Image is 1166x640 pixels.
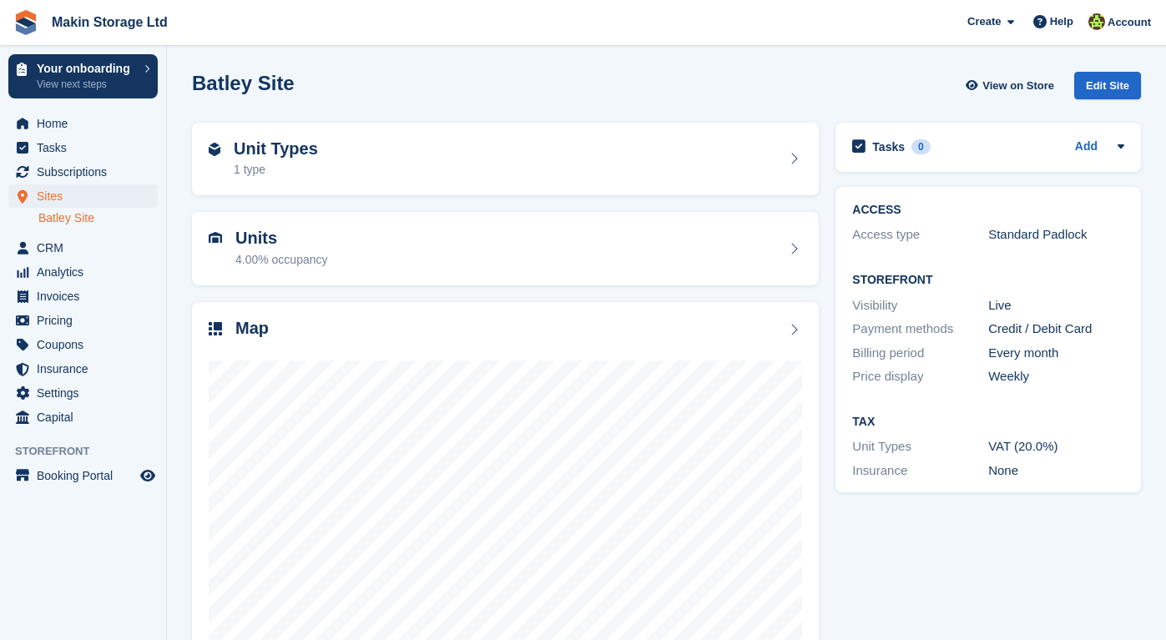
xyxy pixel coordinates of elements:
[988,437,1124,456] div: VAT (20.0%)
[988,344,1124,363] div: Every month
[8,184,158,208] a: menu
[852,416,1124,429] h2: Tax
[138,466,158,486] a: Preview store
[1050,13,1073,30] span: Help
[8,406,158,429] a: menu
[911,139,931,154] div: 0
[852,344,988,363] div: Billing period
[37,160,137,184] span: Subscriptions
[37,63,136,74] p: Your onboarding
[37,136,137,159] span: Tasks
[982,78,1054,94] span: View on Store
[37,77,136,92] p: View next steps
[13,10,38,35] img: stora-icon-8386f47178a22dfd0bd8f6a31ec36ba5ce8667c1dd55bd0f319d3a0aa187defe.svg
[852,437,988,456] div: Unit Types
[1075,138,1098,157] a: Add
[15,443,166,460] span: Storefront
[37,112,137,135] span: Home
[37,285,137,308] span: Invoices
[967,13,1001,30] span: Create
[37,381,137,405] span: Settings
[192,123,819,196] a: Unit Types 1 type
[988,461,1124,481] div: None
[8,464,158,487] a: menu
[37,260,137,284] span: Analytics
[988,320,1124,339] div: Credit / Debit Card
[8,285,158,308] a: menu
[37,357,137,380] span: Insurance
[963,72,1061,99] a: View on Store
[988,367,1124,386] div: Weekly
[1108,14,1151,31] span: Account
[234,161,318,179] div: 1 type
[37,464,137,487] span: Booking Portal
[852,296,988,315] div: Visibility
[8,260,158,284] a: menu
[8,357,158,380] a: menu
[872,139,905,154] h2: Tasks
[8,381,158,405] a: menu
[37,184,137,208] span: Sites
[8,309,158,332] a: menu
[37,309,137,332] span: Pricing
[192,72,295,94] h2: Batley Site
[45,8,174,36] a: Makin Storage Ltd
[852,320,988,339] div: Payment methods
[1074,72,1141,99] div: Edit Site
[235,319,269,338] h2: Map
[988,296,1124,315] div: Live
[988,225,1124,244] div: Standard Padlock
[852,461,988,481] div: Insurance
[852,225,988,244] div: Access type
[209,232,222,244] img: unit-icn-7be61d7bf1b0ce9d3e12c5938cc71ed9869f7b940bace4675aadf7bd6d80202e.svg
[37,333,137,356] span: Coupons
[37,406,137,429] span: Capital
[852,367,988,386] div: Price display
[192,212,819,285] a: Units 4.00% occupancy
[1074,72,1141,106] a: Edit Site
[37,236,137,260] span: CRM
[852,274,1124,287] h2: Storefront
[234,139,318,159] h2: Unit Types
[209,143,220,156] img: unit-type-icn-2b2737a686de81e16bb02015468b77c625bbabd49415b5ef34ead5e3b44a266d.svg
[8,236,158,260] a: menu
[235,251,328,269] div: 4.00% occupancy
[852,204,1124,217] h2: ACCESS
[1088,13,1105,30] img: Makin Storage Team
[8,333,158,356] a: menu
[8,160,158,184] a: menu
[235,229,328,248] h2: Units
[8,136,158,159] a: menu
[8,54,158,98] a: Your onboarding View next steps
[8,112,158,135] a: menu
[38,210,158,226] a: Batley Site
[209,322,222,335] img: map-icn-33ee37083ee616e46c38cad1a60f524a97daa1e2b2c8c0bc3eb3415660979fc1.svg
